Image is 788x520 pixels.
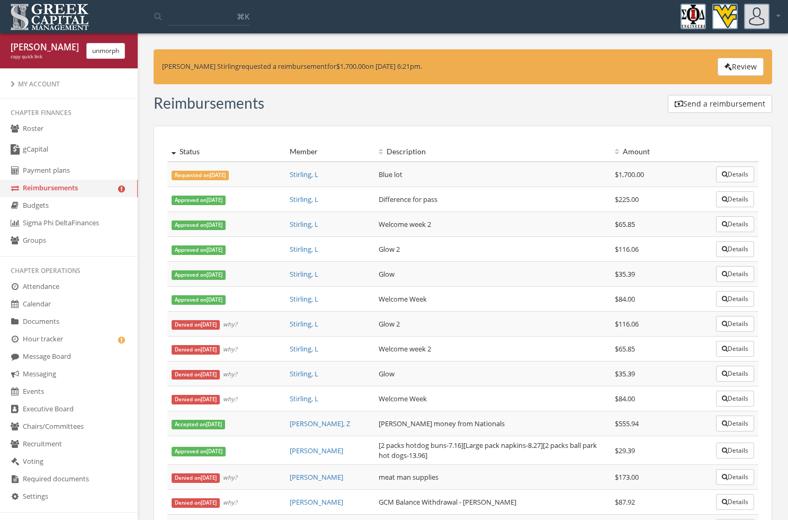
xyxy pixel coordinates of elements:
span: $1,700.00 [336,61,365,71]
span: $225.00 [615,195,639,204]
span: Denied on [172,498,220,508]
button: Details [716,291,754,307]
small: why? [221,370,237,378]
span: [DATE] 6:21pm [375,61,420,71]
td: Welcome Week [374,386,611,411]
span: Denied on [172,473,220,483]
td: Blue lot [374,162,611,187]
th: Description [374,142,611,162]
button: Details [716,241,754,257]
small: why? [221,345,237,353]
span: $116.06 [615,244,639,254]
td: Welcome week 2 [374,212,611,237]
span: [DATE] [206,421,222,428]
td: GCM Balance Withdrawal - [PERSON_NAME] [374,490,611,515]
h3: Reimbursements [154,95,264,111]
span: [DATE] [207,246,222,253]
span: $35.39 [615,369,635,378]
span: Approved on [172,295,226,305]
td: [2 packs hotdog buns-7.16][Large pack napkins-8.27][2 packs ball park hot dogs-13.96] [374,436,611,465]
th: Amount [611,142,670,162]
td: meat man supplies [374,465,611,490]
a: Stirling, L [290,319,318,329]
span: $29.39 [615,446,635,455]
button: Details [716,316,754,332]
span: Accepted on [172,420,225,429]
span: Requested on [172,171,229,180]
span: [DATE] [201,474,217,481]
button: Details [716,166,754,182]
button: Details [716,341,754,357]
span: $173.00 [615,472,639,482]
span: [DATE] [207,296,222,303]
span: [DATE] [201,499,217,506]
small: why? [221,473,237,481]
span: $84.00 [615,294,635,304]
button: Details [716,443,754,459]
span: $1,700.00 [615,170,644,179]
span: [PERSON_NAME] [290,446,343,455]
span: Denied on [172,395,220,404]
span: $87.92 [615,497,635,507]
span: Approved on [172,221,226,230]
button: Details [716,494,754,510]
span: Approved on [172,245,226,255]
a: Stirling, L [290,195,318,204]
span: [DATE] [207,271,222,278]
span: Denied on [172,345,220,355]
th: Status [167,142,285,162]
th: Member [285,142,374,162]
td: Glow 2 [374,237,611,262]
button: Details [716,469,754,485]
button: Details [716,416,754,431]
button: Details [716,191,754,207]
a: Stirling, L [290,394,318,403]
span: [DATE] [201,321,217,328]
span: [DATE] [207,222,222,228]
span: [DATE] [207,448,222,455]
span: $35.39 [615,269,635,279]
span: $555.94 [615,419,639,428]
a: Stirling, L [290,244,318,254]
span: [DATE] [201,396,217,403]
button: unmorph [86,43,125,59]
span: [DATE] [201,346,217,353]
a: Stirling, L [290,269,318,279]
a: Stirling, L [290,369,318,378]
button: Details [716,216,754,232]
span: $65.85 [615,219,635,229]
span: Stirling, L [290,170,318,179]
button: Send a reimbursement [668,95,772,113]
td: [PERSON_NAME] money from Nationals [374,411,611,436]
a: [PERSON_NAME] [290,497,343,507]
td: Welcome week 2 [374,337,611,362]
small: why? [221,498,237,506]
span: Approved on [172,447,226,456]
button: Details [716,366,754,382]
span: Approved on [172,196,226,205]
a: Stirling, L [290,294,318,304]
td: Welcome Week [374,287,611,312]
span: Approved on [172,270,226,280]
span: Denied on [172,320,220,330]
small: why? [221,395,237,403]
span: $84.00 [615,394,635,403]
a: Stirling, L [290,219,318,229]
small: why? [221,320,237,328]
button: Details [716,391,754,407]
span: $65.85 [615,344,635,354]
td: Difference for pass [374,187,611,212]
a: Stirling, L [290,344,318,354]
a: [PERSON_NAME], Z [290,419,350,428]
span: [PERSON_NAME] Stirling requested a reimbursement for on . [162,61,422,72]
button: Details [716,266,754,282]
